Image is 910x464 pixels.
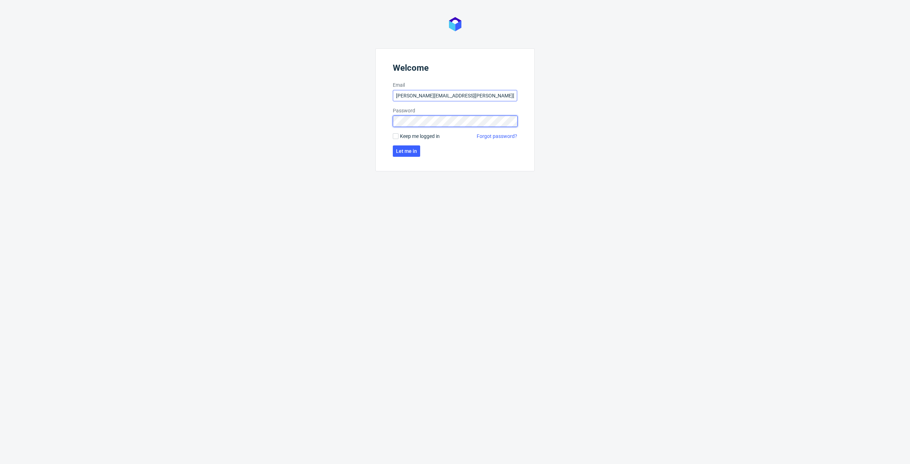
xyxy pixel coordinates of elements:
[396,149,417,154] span: Let me in
[393,107,517,114] label: Password
[400,133,440,140] span: Keep me logged in
[393,145,420,157] button: Let me in
[393,81,517,89] label: Email
[393,63,517,76] header: Welcome
[477,133,517,140] a: Forgot password?
[393,90,517,101] input: you@youremail.com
